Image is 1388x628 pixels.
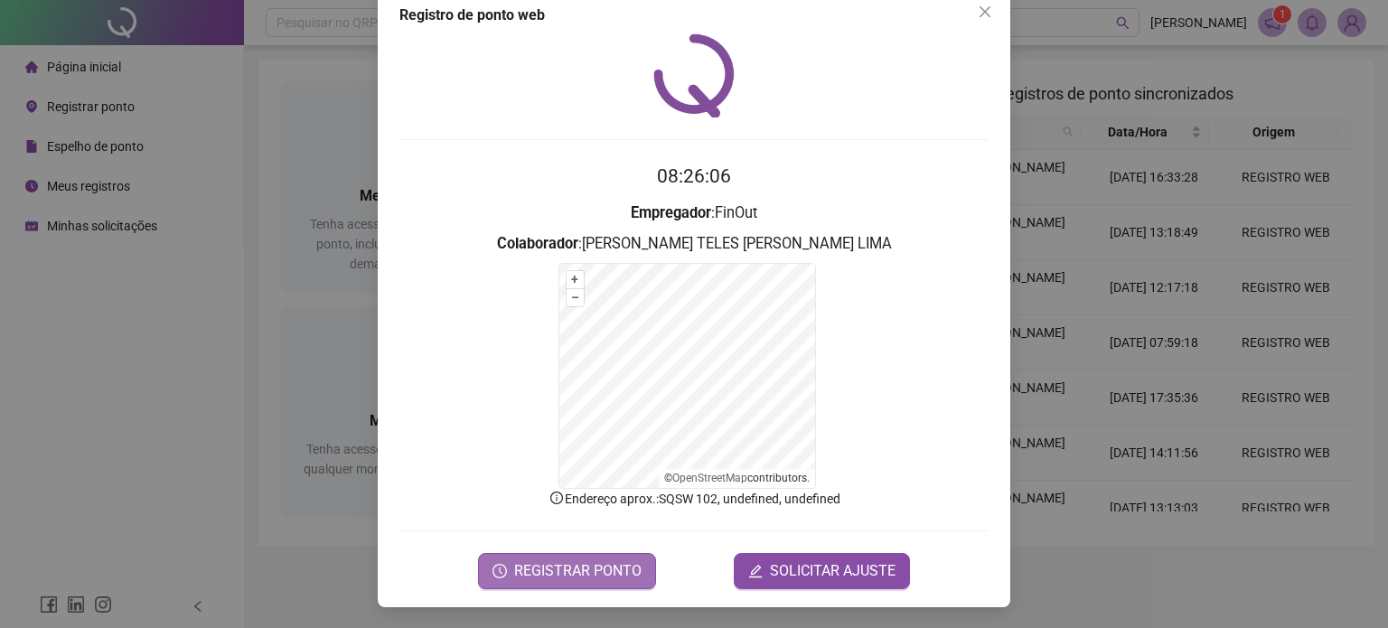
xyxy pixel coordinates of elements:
span: close [978,5,992,19]
li: © contributors. [664,472,810,484]
button: + [567,271,584,288]
span: SOLICITAR AJUSTE [770,560,896,582]
img: QRPoint [653,33,735,117]
strong: Empregador [631,204,711,221]
a: OpenStreetMap [672,472,747,484]
button: – [567,289,584,306]
h3: : [PERSON_NAME] TELES [PERSON_NAME] LIMA [399,232,989,256]
p: Endereço aprox. : SQSW 102, undefined, undefined [399,489,989,509]
h3: : FinOut [399,202,989,225]
span: edit [748,564,763,578]
div: Registro de ponto web [399,5,989,26]
time: 08:26:06 [657,165,731,187]
button: REGISTRAR PONTO [478,553,656,589]
strong: Colaborador [497,235,578,252]
span: REGISTRAR PONTO [514,560,642,582]
span: info-circle [549,490,565,506]
span: clock-circle [492,564,507,578]
button: editSOLICITAR AJUSTE [734,553,910,589]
